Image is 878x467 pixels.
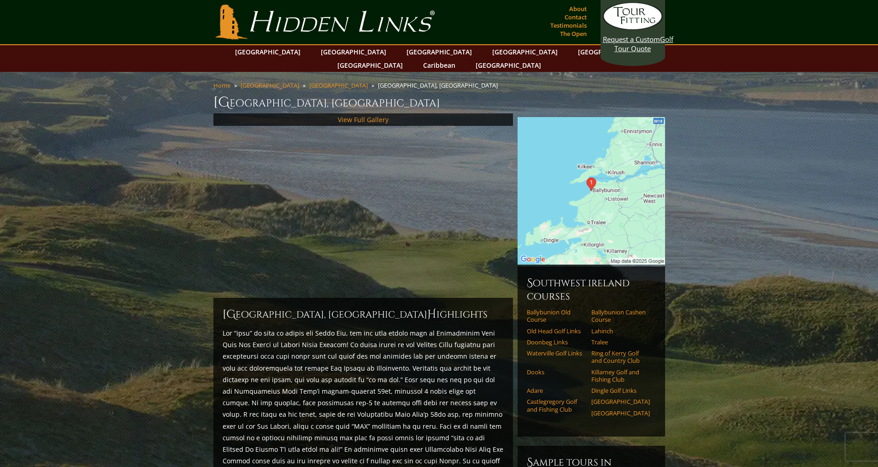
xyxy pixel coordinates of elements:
[338,115,389,124] a: View Full Gallery
[591,368,650,384] a: Killarney Golf and Fishing Club
[230,45,305,59] a: [GEOGRAPHIC_DATA]
[471,59,546,72] a: [GEOGRAPHIC_DATA]
[527,308,585,324] a: Ballybunion Old Course
[518,117,665,265] img: Google Map of Sandhill Rd, Ballybunnion, Co. Kerry, Ireland
[558,27,589,40] a: The Open
[427,307,436,322] span: H
[573,45,648,59] a: [GEOGRAPHIC_DATA]
[591,308,650,324] a: Ballybunion Cashen Course
[591,387,650,394] a: Dingle Golf Links
[418,59,460,72] a: Caribbean
[527,398,585,413] a: Castlegregory Golf and Fishing Club
[603,2,663,53] a: Request a CustomGolf Tour Quote
[241,81,299,89] a: [GEOGRAPHIC_DATA]
[402,45,477,59] a: [GEOGRAPHIC_DATA]
[488,45,562,59] a: [GEOGRAPHIC_DATA]
[378,81,501,89] li: [GEOGRAPHIC_DATA], [GEOGRAPHIC_DATA]
[333,59,407,72] a: [GEOGRAPHIC_DATA]
[527,338,585,346] a: Doonbeg Links
[309,81,368,89] a: [GEOGRAPHIC_DATA]
[527,327,585,335] a: Old Head Golf Links
[591,409,650,417] a: [GEOGRAPHIC_DATA]
[591,398,650,405] a: [GEOGRAPHIC_DATA]
[548,19,589,32] a: Testimonials
[562,11,589,24] a: Contact
[591,338,650,346] a: Tralee
[527,387,585,394] a: Adare
[527,349,585,357] a: Waterville Golf Links
[213,81,230,89] a: Home
[567,2,589,15] a: About
[603,35,660,44] span: Request a Custom
[527,276,656,303] h6: Southwest Ireland Courses
[591,349,650,365] a: Ring of Kerry Golf and Country Club
[591,327,650,335] a: Lahinch
[527,368,585,376] a: Dooks
[213,93,665,112] h1: [GEOGRAPHIC_DATA], [GEOGRAPHIC_DATA]
[316,45,391,59] a: [GEOGRAPHIC_DATA]
[223,307,504,322] h2: [GEOGRAPHIC_DATA], [GEOGRAPHIC_DATA] ighlights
